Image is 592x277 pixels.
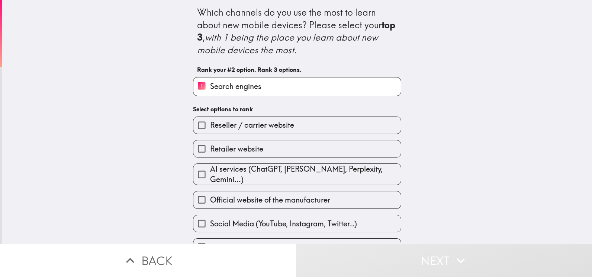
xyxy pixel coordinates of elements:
button: Online reviews [193,239,401,255]
span: Search engines [210,81,261,92]
span: Retailer website [210,144,263,154]
button: Reseller / carrier website [193,117,401,134]
span: Official website of the manufacturer [210,195,330,205]
button: AI services (ChatGPT, [PERSON_NAME], Perplexity, Gemini...) [193,164,401,185]
i: with 1 being the place you learn about new mobile devices the most. [197,32,380,55]
span: AI services (ChatGPT, [PERSON_NAME], Perplexity, Gemini...) [210,164,401,185]
button: Social Media (YouTube, Instagram, Twitter..) [193,215,401,232]
button: Official website of the manufacturer [193,191,401,208]
span: Reseller / carrier website [210,120,294,130]
button: Next [296,244,592,277]
h6: Select options to rank [193,105,401,113]
h6: Rank your #2 option. Rank 3 options. [197,66,397,74]
span: Social Media (YouTube, Instagram, Twitter..) [210,219,357,229]
button: Retailer website [193,140,401,157]
button: 1Search engines [193,77,401,96]
span: Online reviews [210,242,259,252]
div: Which channels do you use the most to learn about new mobile devices? Please select your , [197,6,397,56]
